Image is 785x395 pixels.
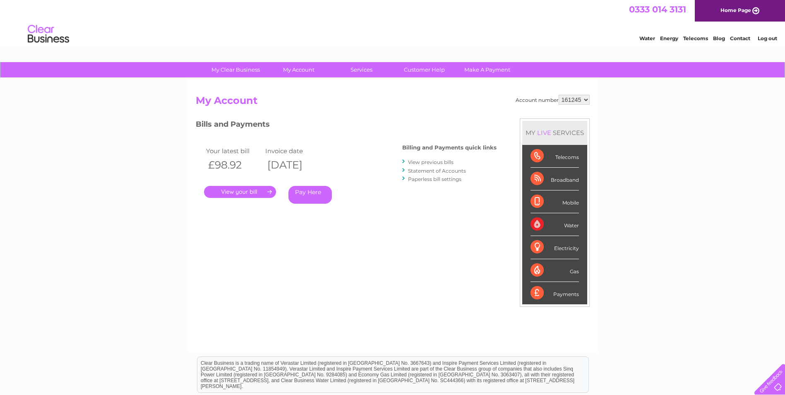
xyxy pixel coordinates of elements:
[263,157,323,173] th: [DATE]
[639,35,655,41] a: Water
[531,213,579,236] div: Water
[531,282,579,304] div: Payments
[516,95,590,105] div: Account number
[683,35,708,41] a: Telecoms
[629,4,686,14] a: 0333 014 3131
[264,62,333,77] a: My Account
[202,62,270,77] a: My Clear Business
[27,22,70,47] img: logo.png
[263,145,323,157] td: Invoice date
[758,35,777,41] a: Log out
[408,168,466,174] a: Statement of Accounts
[453,62,521,77] a: Make A Payment
[531,259,579,282] div: Gas
[196,118,497,133] h3: Bills and Payments
[713,35,725,41] a: Blog
[197,5,588,40] div: Clear Business is a trading name of Verastar Limited (registered in [GEOGRAPHIC_DATA] No. 3667643...
[327,62,396,77] a: Services
[204,186,276,198] a: .
[531,168,579,190] div: Broadband
[204,145,264,157] td: Your latest bill
[535,129,553,137] div: LIVE
[408,159,454,165] a: View previous bills
[522,121,587,145] div: MY SERVICES
[390,62,459,77] a: Customer Help
[402,145,497,151] h4: Billing and Payments quick links
[531,190,579,213] div: Mobile
[531,145,579,168] div: Telecoms
[408,176,461,182] a: Paperless bill settings
[660,35,678,41] a: Energy
[196,95,590,111] h2: My Account
[730,35,750,41] a: Contact
[204,157,264,173] th: £98.92
[288,186,332,204] a: Pay Here
[531,236,579,259] div: Electricity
